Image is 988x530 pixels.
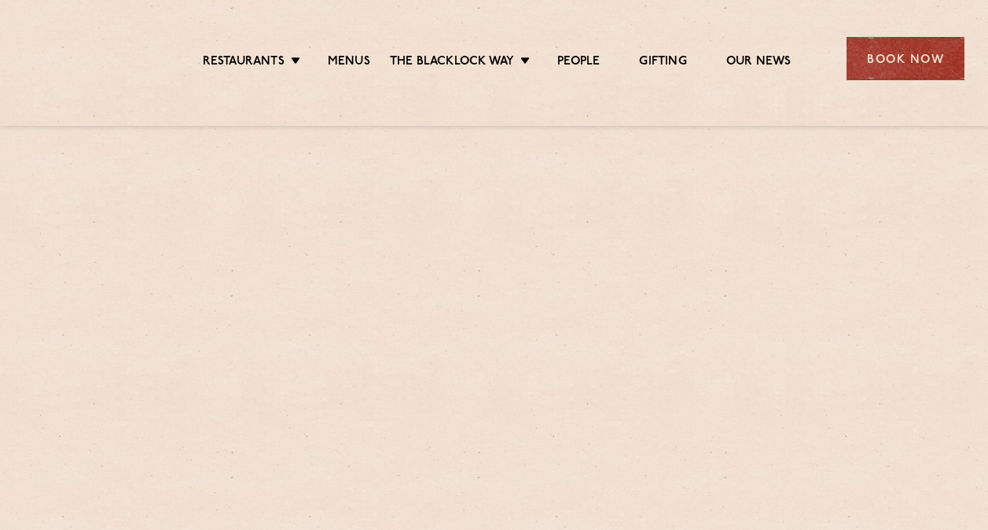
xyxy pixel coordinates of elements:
a: People [557,54,600,72]
img: svg%3E [24,15,155,102]
a: Menus [328,54,370,72]
a: Gifting [639,54,686,72]
a: Restaurants [203,54,285,72]
a: Our News [726,54,792,72]
div: Book Now [847,37,964,80]
a: The Blacklock Way [390,54,514,72]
